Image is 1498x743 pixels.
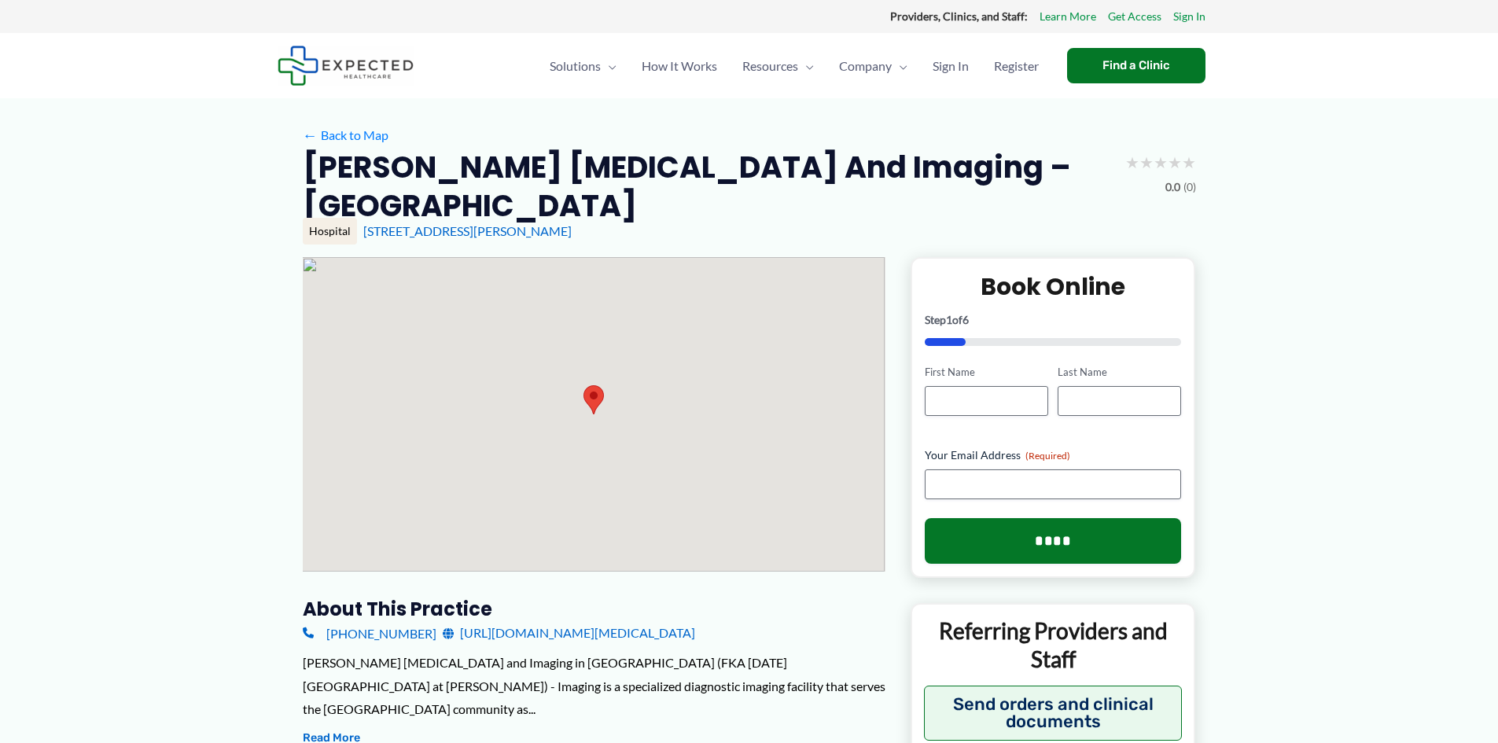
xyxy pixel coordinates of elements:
p: Step of [925,314,1182,326]
span: Menu Toggle [798,39,814,94]
span: Company [839,39,892,94]
span: ← [303,127,318,142]
h2: Book Online [925,271,1182,302]
label: First Name [925,365,1048,380]
a: SolutionsMenu Toggle [537,39,629,94]
a: Learn More [1040,6,1096,27]
span: How It Works [642,39,717,94]
span: Menu Toggle [601,39,616,94]
a: ←Back to Map [303,123,388,147]
span: (Required) [1025,450,1070,462]
a: [STREET_ADDRESS][PERSON_NAME] [363,223,572,238]
p: Referring Providers and Staff [924,616,1183,674]
span: (0) [1183,177,1196,197]
span: Sign In [933,39,969,94]
a: CompanyMenu Toggle [826,39,920,94]
a: Sign In [920,39,981,94]
a: Register [981,39,1051,94]
img: Expected Healthcare Logo - side, dark font, small [278,46,414,86]
div: [PERSON_NAME] [MEDICAL_DATA] and Imaging in [GEOGRAPHIC_DATA] (FKA [DATE] [GEOGRAPHIC_DATA] at [P... [303,651,885,721]
span: Menu Toggle [892,39,907,94]
a: Get Access [1108,6,1161,27]
h3: About this practice [303,597,885,621]
label: Your Email Address [925,447,1182,463]
div: Hospital [303,218,357,245]
span: 1 [946,313,952,326]
span: ★ [1139,148,1154,177]
strong: Providers, Clinics, and Staff: [890,9,1028,23]
span: Resources [742,39,798,94]
span: Register [994,39,1039,94]
a: [URL][DOMAIN_NAME][MEDICAL_DATA] [443,621,695,645]
span: ★ [1182,148,1196,177]
a: [PHONE_NUMBER] [303,621,436,645]
h2: [PERSON_NAME] [MEDICAL_DATA] and Imaging – [GEOGRAPHIC_DATA] [303,148,1113,226]
nav: Primary Site Navigation [537,39,1051,94]
label: Last Name [1058,365,1181,380]
span: ★ [1168,148,1182,177]
span: ★ [1154,148,1168,177]
span: 0.0 [1165,177,1180,197]
span: 6 [962,313,969,326]
a: Find a Clinic [1067,48,1205,83]
button: Send orders and clinical documents [924,686,1183,741]
a: Sign In [1173,6,1205,27]
a: How It Works [629,39,730,94]
span: ★ [1125,148,1139,177]
span: Solutions [550,39,601,94]
a: ResourcesMenu Toggle [730,39,826,94]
